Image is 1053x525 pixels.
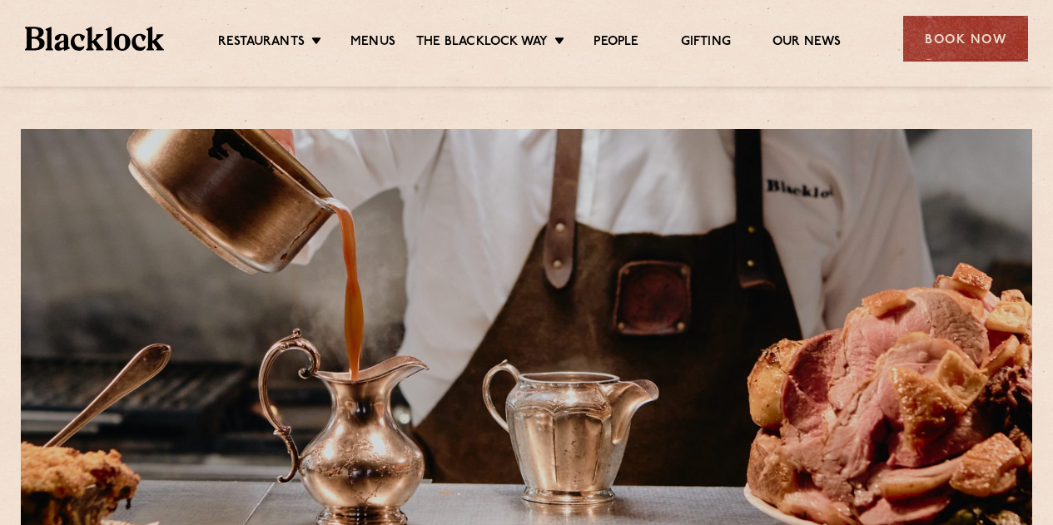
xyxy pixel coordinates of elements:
a: Menus [350,34,395,52]
img: BL_Textured_Logo-footer-cropped.svg [25,27,164,50]
a: Our News [772,34,842,52]
a: Restaurants [218,34,305,52]
a: The Blacklock Way [416,34,548,52]
div: Book Now [903,16,1028,62]
a: People [594,34,638,52]
a: Gifting [681,34,731,52]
